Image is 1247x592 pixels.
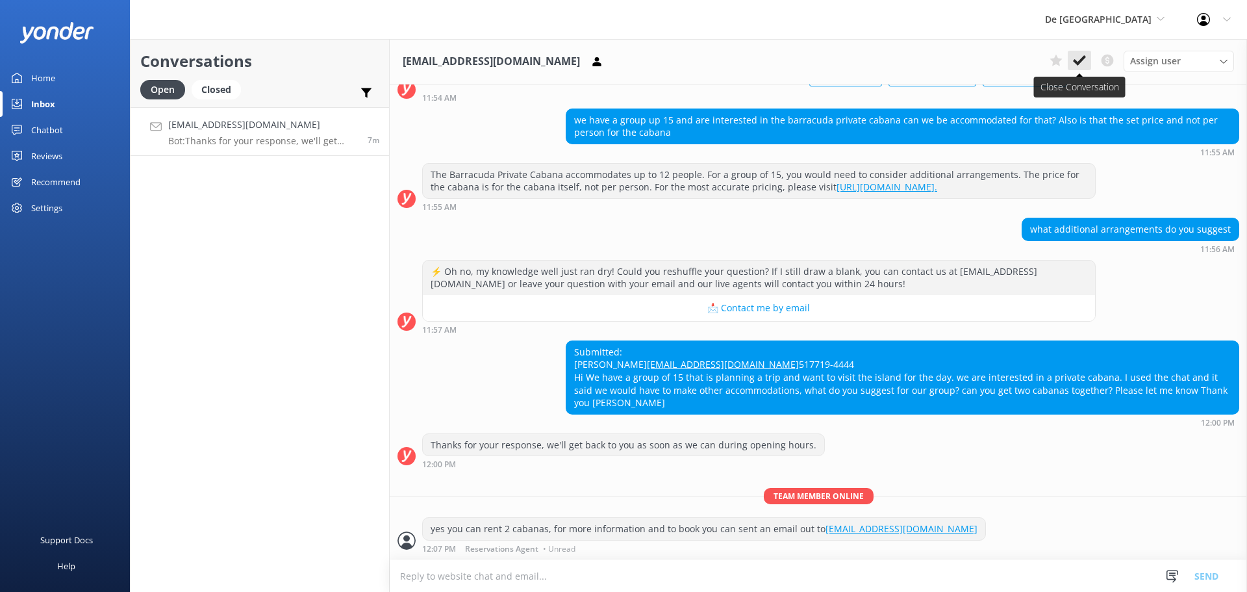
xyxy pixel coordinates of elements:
[40,527,93,553] div: Support Docs
[566,109,1239,144] div: we have a group up 15 and are interested in the barracuda private cabana can we be accommodated f...
[543,545,575,553] span: • Unread
[825,522,977,535] a: [EMAIL_ADDRESS][DOMAIN_NAME]
[168,135,358,147] p: Bot: Thanks for your response, we'll get back to you as soon as we can during opening hours.
[422,326,457,334] strong: 11:57 AM
[1200,149,1235,157] strong: 11:55 AM
[57,553,75,579] div: Help
[1200,246,1235,253] strong: 11:56 AM
[131,107,389,156] a: [EMAIL_ADDRESS][DOMAIN_NAME]Bot:Thanks for your response, we'll get back to you as soon as we can...
[422,325,1096,334] div: Sep 19 2025 11:57am (UTC -04:00) America/Caracas
[566,341,1239,414] div: Submitted: [PERSON_NAME] 517719-4444 Hi We have a group of 15 that is planning a trip and want to...
[422,461,456,469] strong: 12:00 PM
[423,261,1095,295] div: ⚡ Oh no, my knowledge well just ran dry! Could you reshuffle your question? If I still draw a bla...
[422,544,986,553] div: Sep 19 2025 12:07pm (UTC -04:00) America/Caracas
[31,169,81,195] div: Recommend
[31,195,62,221] div: Settings
[566,148,1239,157] div: Sep 19 2025 11:55am (UTC -04:00) America/Caracas
[423,295,1095,321] button: 📩 Contact me by email
[403,53,580,70] h3: [EMAIL_ADDRESS][DOMAIN_NAME]
[192,80,241,99] div: Closed
[465,545,538,553] span: Reservations Agent
[31,65,55,91] div: Home
[31,91,55,117] div: Inbox
[422,94,457,102] strong: 11:54 AM
[1201,419,1235,427] strong: 12:00 PM
[31,117,63,143] div: Chatbot
[422,202,1096,211] div: Sep 19 2025 11:55am (UTC -04:00) America/Caracas
[192,82,247,96] a: Closed
[1045,13,1152,25] span: De [GEOGRAPHIC_DATA]
[19,22,94,44] img: yonder-white-logo.png
[422,93,1067,102] div: Sep 19 2025 11:54am (UTC -04:00) America/Caracas
[140,82,192,96] a: Open
[140,49,379,73] h2: Conversations
[422,203,457,211] strong: 11:55 AM
[168,118,358,132] h4: [EMAIL_ADDRESS][DOMAIN_NAME]
[368,135,379,146] span: Sep 19 2025 12:00pm (UTC -04:00) America/Caracas
[423,518,985,540] div: yes you can rent 2 cabanas, for more information and to book you can sent an email out to
[1124,51,1234,71] div: Assign User
[764,488,874,504] span: Team member online
[422,459,825,469] div: Sep 19 2025 12:00pm (UTC -04:00) America/Caracas
[837,181,937,193] a: [URL][DOMAIN_NAME].
[140,80,185,99] div: Open
[1022,244,1239,253] div: Sep 19 2025 11:56am (UTC -04:00) America/Caracas
[566,418,1239,427] div: Sep 19 2025 12:00pm (UTC -04:00) America/Caracas
[423,434,824,456] div: Thanks for your response, we'll get back to you as soon as we can during opening hours.
[647,358,799,370] a: [EMAIL_ADDRESS][DOMAIN_NAME]
[423,164,1095,198] div: The Barracuda Private Cabana accommodates up to 12 people. For a group of 15, you would need to c...
[1130,54,1181,68] span: Assign user
[31,143,62,169] div: Reviews
[1022,218,1239,240] div: what additional arrangements do you suggest
[422,545,456,553] strong: 12:07 PM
